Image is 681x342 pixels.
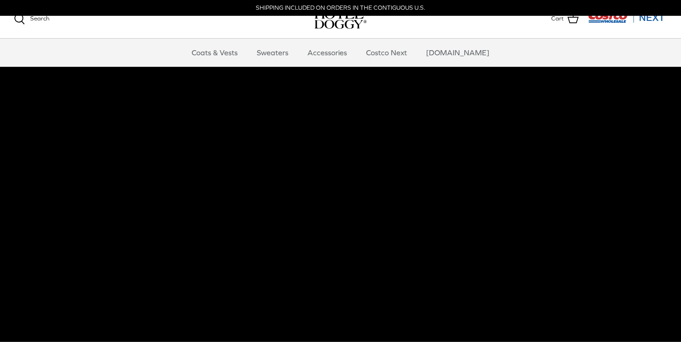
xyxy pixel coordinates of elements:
[551,13,579,25] a: Cart
[30,15,49,22] span: Search
[183,39,246,66] a: Coats & Vests
[248,39,297,66] a: Sweaters
[358,39,415,66] a: Costco Next
[14,13,49,25] a: Search
[588,12,667,23] img: Costco Next
[314,9,367,29] a: hoteldoggy.com hoteldoggycom
[314,9,367,29] img: hoteldoggycom
[588,18,667,25] a: Visit Costco Next
[418,39,498,66] a: [DOMAIN_NAME]
[299,39,355,66] a: Accessories
[551,14,564,24] span: Cart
